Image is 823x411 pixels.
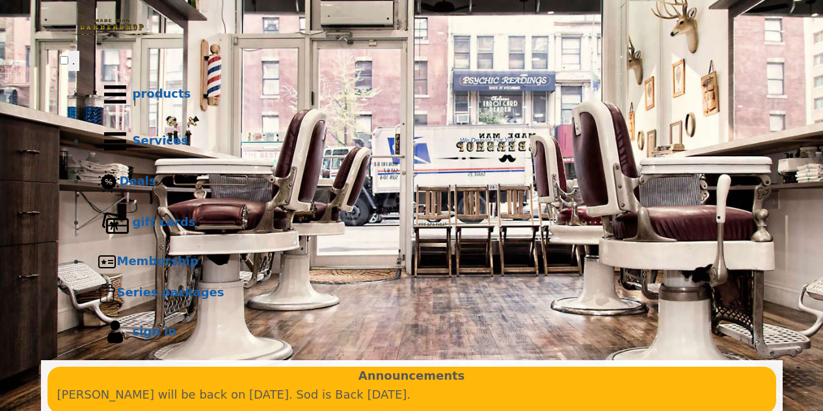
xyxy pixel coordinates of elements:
[120,174,156,188] b: Deals
[60,7,164,49] img: Made Man Barbershop logo
[98,205,133,240] img: Gift cards
[133,215,196,229] b: gift cards
[98,171,120,193] img: Deals
[98,283,117,303] img: Series packages
[86,199,764,246] a: Gift cardsgift cards
[117,285,224,299] b: Series packages
[133,324,177,338] b: sign in
[86,71,764,118] a: Productsproducts
[133,134,189,147] b: Services
[72,54,75,67] span: .
[57,386,766,404] p: [PERSON_NAME] will be back on [DATE]. Sod is Back [DATE].
[133,87,191,100] b: products
[86,277,764,309] a: Series packagesSeries packages
[98,77,133,112] img: Products
[98,315,133,350] img: sign in
[68,51,79,71] button: menu toggle
[60,56,68,64] input: menu toggle
[86,246,764,277] a: MembershipMembership
[86,309,764,356] a: sign insign in
[98,252,117,272] img: Membership
[117,254,198,268] b: Membership
[98,124,133,159] img: Services
[86,118,764,165] a: ServicesServices
[86,165,764,199] a: DealsDeals
[358,367,465,386] b: Announcements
